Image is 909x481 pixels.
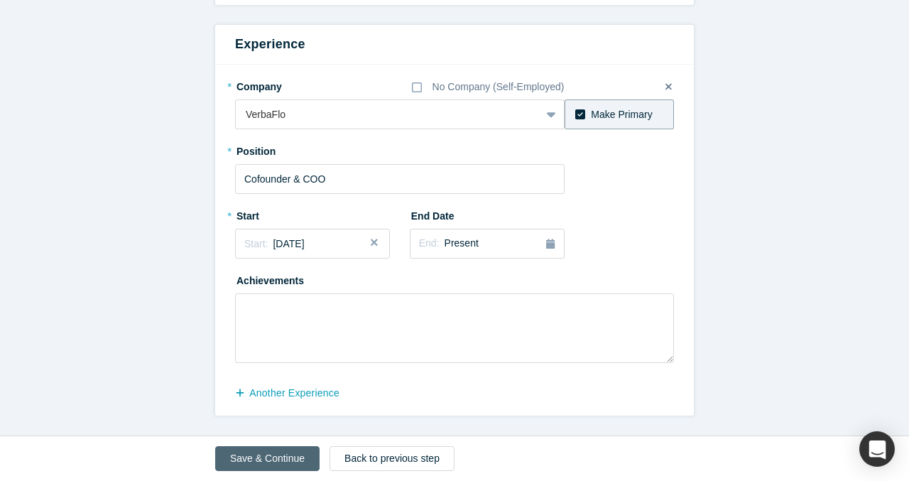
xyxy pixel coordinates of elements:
[591,107,652,122] div: Make Primary
[235,381,354,406] button: another Experience
[235,139,315,159] label: Position
[445,237,479,249] span: Present
[215,446,320,471] button: Save & Continue
[410,229,565,259] button: End:Present
[235,269,315,288] label: Achievements
[369,229,390,259] button: Close
[273,238,304,249] span: [DATE]
[235,229,390,259] button: Start:[DATE]
[235,35,674,54] h3: Experience
[244,238,268,249] span: Start:
[419,237,440,249] span: End:
[410,204,489,224] label: End Date
[235,164,565,194] input: Sales Manager
[432,80,565,94] div: No Company (Self-Employed)
[235,75,315,94] label: Company
[235,204,315,224] label: Start
[330,446,454,471] button: Back to previous step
